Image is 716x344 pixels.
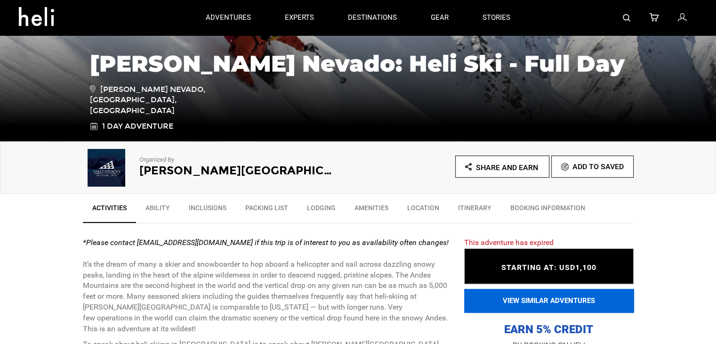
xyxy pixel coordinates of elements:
[298,198,345,222] a: Lodging
[83,149,130,187] img: 9c1864d4b621a9b97a927ae13930b216.png
[102,121,173,132] span: 1 Day Adventure
[464,289,634,312] button: VIEW SIMILAR ADVENTURES
[476,163,538,172] span: Share and Earn
[90,83,224,117] span: [PERSON_NAME] Nevado, [GEOGRAPHIC_DATA], [GEOGRAPHIC_DATA]
[572,162,624,171] span: Add To Saved
[179,198,236,222] a: Inclusions
[90,51,627,76] h1: [PERSON_NAME] Nevado: Heli Ski - Full Day
[236,198,298,222] a: Packing List
[398,198,449,222] a: Location
[206,13,251,23] p: adventures
[83,238,449,247] strong: *Please contact [EMAIL_ADDRESS][DOMAIN_NAME] if this trip is of interest to you as availability o...
[345,198,398,222] a: Amenities
[285,13,314,23] p: experts
[464,238,554,247] span: This adventure has expired
[449,198,501,222] a: Itinerary
[348,13,397,23] p: destinations
[136,198,179,222] a: Ability
[139,156,332,164] p: Organized By
[501,198,595,222] a: BOOKING INFORMATION
[83,198,136,223] a: Activities
[139,164,332,177] h2: [PERSON_NAME][GEOGRAPHIC_DATA] [GEOGRAPHIC_DATA]
[623,14,630,22] img: search-bar-icon.svg
[501,263,596,272] span: STARTING AT: USD1,100
[83,238,450,335] p: It’s the dream of many a skier and snowboarder to hop aboard a helicopter and sail across dazzlin...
